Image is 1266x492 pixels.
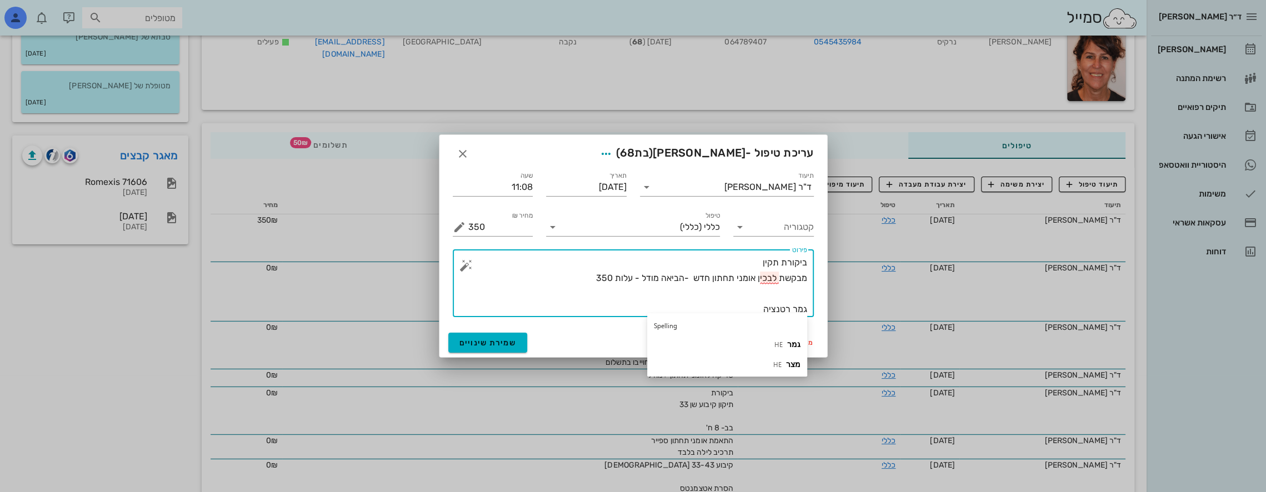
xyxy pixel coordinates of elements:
span: [PERSON_NAME] [653,146,745,159]
label: שעה [521,172,533,180]
span: עריכת טיפול - [596,144,814,164]
label: תיעוד [798,172,814,180]
label: טיפול [705,212,720,220]
span: כללי [704,222,720,232]
span: 68 [620,146,635,159]
label: פירוט [792,246,807,254]
button: שמירת שינויים [448,333,528,353]
button: מחיר ₪ appended action [453,220,466,234]
label: תאריך [609,172,627,180]
div: ד"ר [PERSON_NAME] [724,182,812,192]
span: (בת ) [616,146,653,159]
span: שמירת שינויים [459,338,517,348]
span: (כללי) [680,222,702,232]
label: מחיר ₪ [512,212,533,220]
div: תיעודד"ר [PERSON_NAME] [640,178,814,196]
